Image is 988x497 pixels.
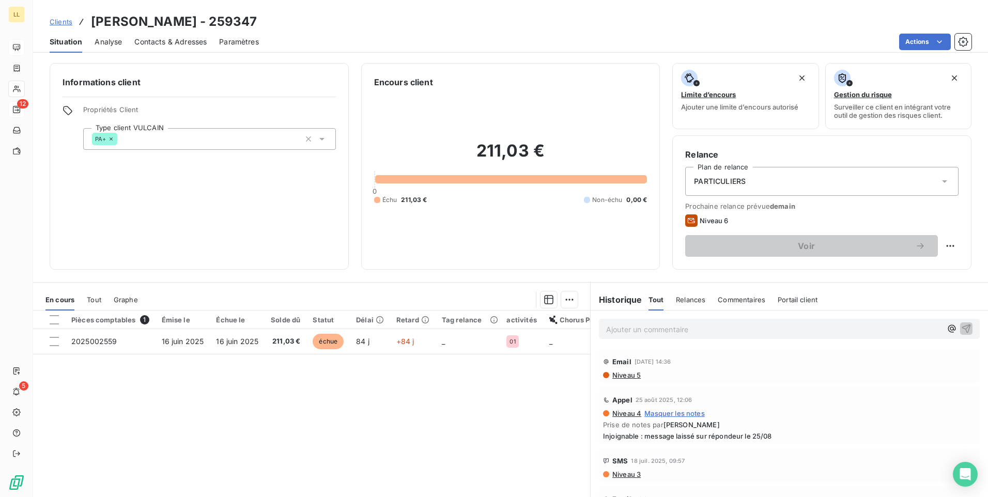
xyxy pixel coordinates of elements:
[778,296,817,304] span: Portail client
[396,337,414,346] span: +84 j
[374,76,433,88] h6: Encours client
[603,432,976,440] span: Injoignable : message laissé sur répondeur le 25/08
[611,409,641,417] span: Niveau 4
[685,202,959,210] span: Prochaine relance prévue
[95,136,106,142] span: PA+
[396,316,429,324] div: Retard
[374,141,647,172] h2: 211,03 €
[636,397,692,403] span: 25 août 2025, 12:06
[603,421,976,429] span: Prise de notes par
[71,315,149,324] div: Pièces comptables
[442,337,445,346] span: _
[71,337,117,346] span: 2025002559
[216,316,258,324] div: Échue le
[50,18,72,26] span: Clients
[382,195,397,205] span: Échu
[663,421,720,429] span: [PERSON_NAME]
[611,371,641,379] span: Niveau 5
[162,316,204,324] div: Émise le
[356,316,384,324] div: Délai
[373,187,377,195] span: 0
[834,90,892,99] span: Gestion du risque
[506,316,536,324] div: activités
[50,37,82,47] span: Situation
[612,358,631,366] span: Email
[219,37,259,47] span: Paramètres
[216,337,258,346] span: 16 juin 2025
[698,242,915,250] span: Voir
[676,296,705,304] span: Relances
[95,37,122,47] span: Analyse
[899,34,951,50] button: Actions
[672,63,819,129] button: Limite d’encoursAjouter une limite d’encours autorisé
[50,17,72,27] a: Clients
[644,409,705,417] span: Masquer les notes
[140,315,149,324] span: 1
[134,37,207,47] span: Contacts & Adresses
[19,381,28,391] span: 5
[271,316,300,324] div: Solde dû
[8,474,25,491] img: Logo LeanPay
[313,316,344,324] div: Statut
[91,12,257,31] h3: [PERSON_NAME] - 259347
[63,76,336,88] h6: Informations client
[611,470,641,478] span: Niveau 3
[635,359,671,365] span: [DATE] 14:36
[685,235,938,257] button: Voir
[834,103,963,119] span: Surveiller ce client en intégrant votre outil de gestion des risques client.
[510,338,515,345] span: 01
[825,63,971,129] button: Gestion du risqueSurveiller ce client en intégrant votre outil de gestion des risques client.
[612,457,628,465] span: SMS
[953,462,978,487] div: Open Intercom Messenger
[626,195,647,205] span: 0,00 €
[442,316,495,324] div: Tag relance
[87,296,101,304] span: Tout
[401,195,427,205] span: 211,03 €
[694,176,746,187] span: PARTICULIERS
[45,296,74,304] span: En cours
[83,105,336,120] span: Propriétés Client
[549,337,552,346] span: _
[114,296,138,304] span: Graphe
[17,99,28,108] span: 12
[549,316,597,324] div: Chorus Pro
[356,337,369,346] span: 84 j
[271,336,300,347] span: 211,03 €
[8,6,25,23] div: LL
[162,337,204,346] span: 16 juin 2025
[681,90,736,99] span: Limite d’encours
[631,458,685,464] span: 18 juil. 2025, 09:57
[592,195,622,205] span: Non-échu
[681,103,798,111] span: Ajouter une limite d’encours autorisé
[612,396,632,404] span: Appel
[649,296,664,304] span: Tout
[700,216,728,225] span: Niveau 6
[313,334,344,349] span: échue
[117,134,126,144] input: Ajouter une valeur
[591,293,642,306] h6: Historique
[685,148,959,161] h6: Relance
[770,202,795,210] span: demain
[718,296,765,304] span: Commentaires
